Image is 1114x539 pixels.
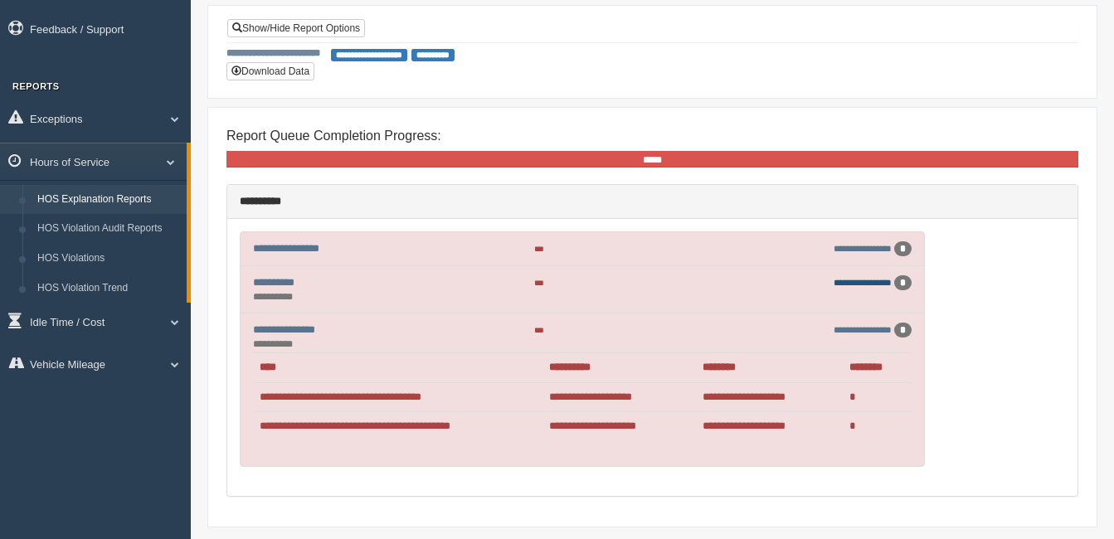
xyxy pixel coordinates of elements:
a: HOS Explanation Reports [30,185,187,215]
a: HOS Violation Trend [30,274,187,303]
button: Download Data [226,62,314,80]
h4: Report Queue Completion Progress: [226,129,1078,143]
a: Show/Hide Report Options [227,19,365,37]
a: HOS Violations [30,244,187,274]
a: HOS Violation Audit Reports [30,214,187,244]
